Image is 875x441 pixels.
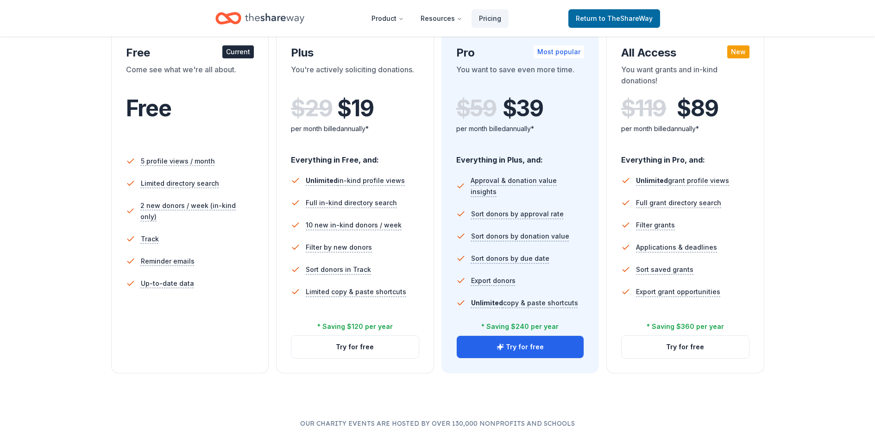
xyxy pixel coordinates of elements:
div: All Access [621,45,749,60]
span: $ 89 [677,95,718,121]
span: Track [141,233,159,245]
span: Limited copy & paste shortcuts [306,286,406,297]
div: Plus [291,45,419,60]
div: per month billed annually* [621,123,749,134]
span: Export donors [471,275,516,286]
div: * Saving $240 per year [481,321,559,332]
span: Filter by new donors [306,242,372,253]
span: Unlimited [471,299,503,307]
span: $ 39 [503,95,543,121]
span: Limited directory search [141,178,219,189]
a: Pricing [472,9,509,28]
a: Returnto TheShareWay [568,9,660,28]
button: Try for free [291,336,419,358]
div: New [727,45,749,58]
span: 10 new in-kind donors / week [306,220,402,231]
div: You want grants and in-kind donations! [621,64,749,90]
div: You want to save even more time. [456,64,585,90]
span: Unlimited [306,176,338,184]
div: Free [126,45,254,60]
span: in-kind profile views [306,176,405,184]
span: 5 profile views / month [141,156,215,167]
span: Filter grants [636,220,675,231]
span: Sort saved grants [636,264,693,275]
span: Sort donors by donation value [471,231,569,242]
span: Sort donors in Track [306,264,371,275]
span: Free [126,94,171,122]
div: per month billed annually* [456,123,585,134]
div: Pro [456,45,585,60]
a: Home [215,7,304,29]
span: grant profile views [636,176,729,184]
span: 2 new donors / week (in-kind only) [140,200,254,222]
span: Return [576,13,653,24]
span: Sort donors by approval rate [471,208,564,220]
nav: Main [364,7,509,29]
span: Sort donors by due date [471,253,549,264]
div: Everything in Plus, and: [456,146,585,166]
div: * Saving $360 per year [647,321,724,332]
button: Try for free [457,336,584,358]
div: Everything in Pro, and: [621,146,749,166]
span: Full grant directory search [636,197,721,208]
span: Approval & donation value insights [471,175,584,197]
span: copy & paste shortcuts [471,299,578,307]
div: Come see what we're all about. [126,64,254,90]
span: Full in-kind directory search [306,197,397,208]
div: * Saving $120 per year [317,321,393,332]
div: Everything in Free, and: [291,146,419,166]
button: Resources [413,9,470,28]
span: Reminder emails [141,256,195,267]
div: You're actively soliciting donations. [291,64,419,90]
button: Try for free [622,336,749,358]
span: Unlimited [636,176,668,184]
span: to TheShareWay [599,14,653,22]
span: Up-to-date data [141,278,194,289]
div: Current [222,45,254,58]
span: $ 19 [337,95,373,121]
button: Product [364,9,411,28]
span: Applications & deadlines [636,242,717,253]
p: Our charity events are hosted by over 130,000 nonprofits and schools [37,418,838,429]
div: Most popular [534,45,584,58]
div: per month billed annually* [291,123,419,134]
span: Export grant opportunities [636,286,720,297]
